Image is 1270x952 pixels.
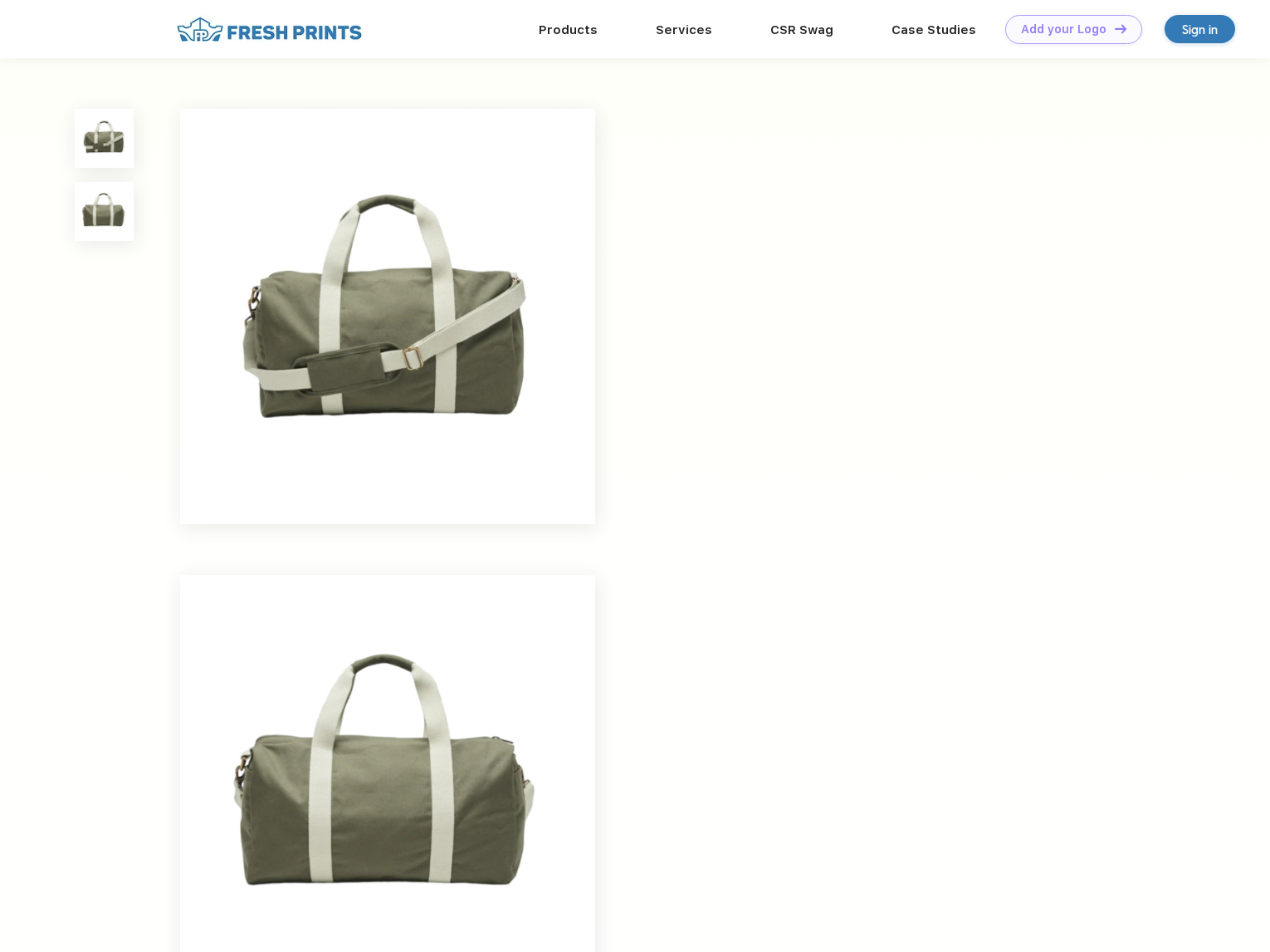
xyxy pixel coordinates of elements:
[1021,22,1106,37] div: Add your Logo
[656,22,712,37] a: Services
[770,22,833,37] a: CSR Swag
[1115,24,1126,33] img: DT
[172,15,367,44] img: fo%20logo%202.webp
[1182,20,1218,39] div: Sign in
[180,109,595,524] img: func=resize&h=640
[539,22,598,37] a: Products
[75,182,133,240] img: func=resize&h=100
[75,109,133,167] img: func=resize&h=100
[1165,15,1235,43] a: Sign in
